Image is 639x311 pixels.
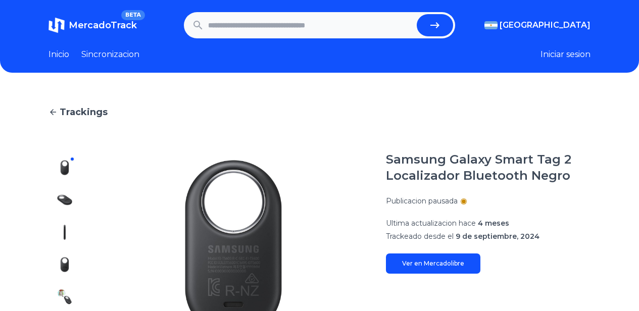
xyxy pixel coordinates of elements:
[456,232,539,241] span: 9 de septiembre, 2024
[57,289,73,305] img: Samsung Galaxy Smart Tag 2 Localizador Bluetooth Negro
[386,219,476,228] span: Ultima actualizacion hace
[57,192,73,208] img: Samsung Galaxy Smart Tag 2 Localizador Bluetooth Negro
[386,151,591,184] h1: Samsung Galaxy Smart Tag 2 Localizador Bluetooth Negro
[121,10,145,20] span: BETA
[57,224,73,240] img: Samsung Galaxy Smart Tag 2 Localizador Bluetooth Negro
[81,48,139,61] a: Sincronizacion
[57,256,73,273] img: Samsung Galaxy Smart Tag 2 Localizador Bluetooth Negro
[48,17,137,33] a: MercadoTrackBETA
[48,105,591,119] a: Trackings
[386,253,480,274] a: Ver en Mercadolibre
[69,20,137,31] span: MercadoTrack
[48,17,65,33] img: MercadoTrack
[60,105,108,119] span: Trackings
[484,21,498,29] img: Argentina
[478,219,509,228] span: 4 meses
[386,196,458,206] p: Publicacion pausada
[57,160,73,176] img: Samsung Galaxy Smart Tag 2 Localizador Bluetooth Negro
[48,48,69,61] a: Inicio
[500,19,591,31] span: [GEOGRAPHIC_DATA]
[540,48,591,61] button: Iniciar sesion
[386,232,454,241] span: Trackeado desde el
[484,19,591,31] button: [GEOGRAPHIC_DATA]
